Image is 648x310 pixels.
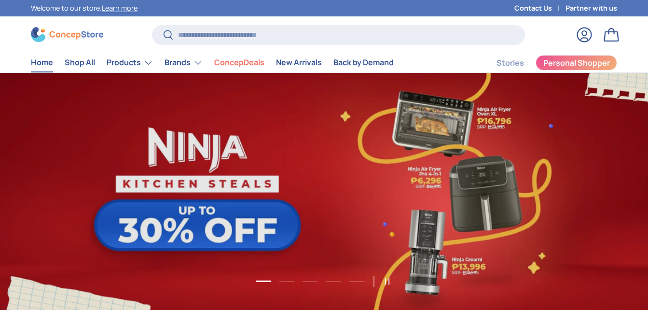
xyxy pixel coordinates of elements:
[543,59,610,67] span: Personal Shopper
[496,54,524,72] a: Stories
[102,3,138,13] a: Learn more
[65,53,95,72] a: Shop All
[31,53,394,72] nav: Primary
[31,27,103,42] img: ConcepStore
[514,3,565,14] a: Contact Us
[101,53,159,72] summary: Products
[565,3,617,14] a: Partner with us
[31,3,138,14] p: Welcome to our store.
[536,55,617,70] a: Personal Shopper
[333,53,394,72] a: Back by Demand
[107,53,153,72] a: Products
[276,53,322,72] a: New Arrivals
[159,53,208,72] summary: Brands
[165,53,203,72] a: Brands
[31,53,53,72] a: Home
[214,53,264,72] a: ConcepDeals
[473,53,617,72] nav: Secondary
